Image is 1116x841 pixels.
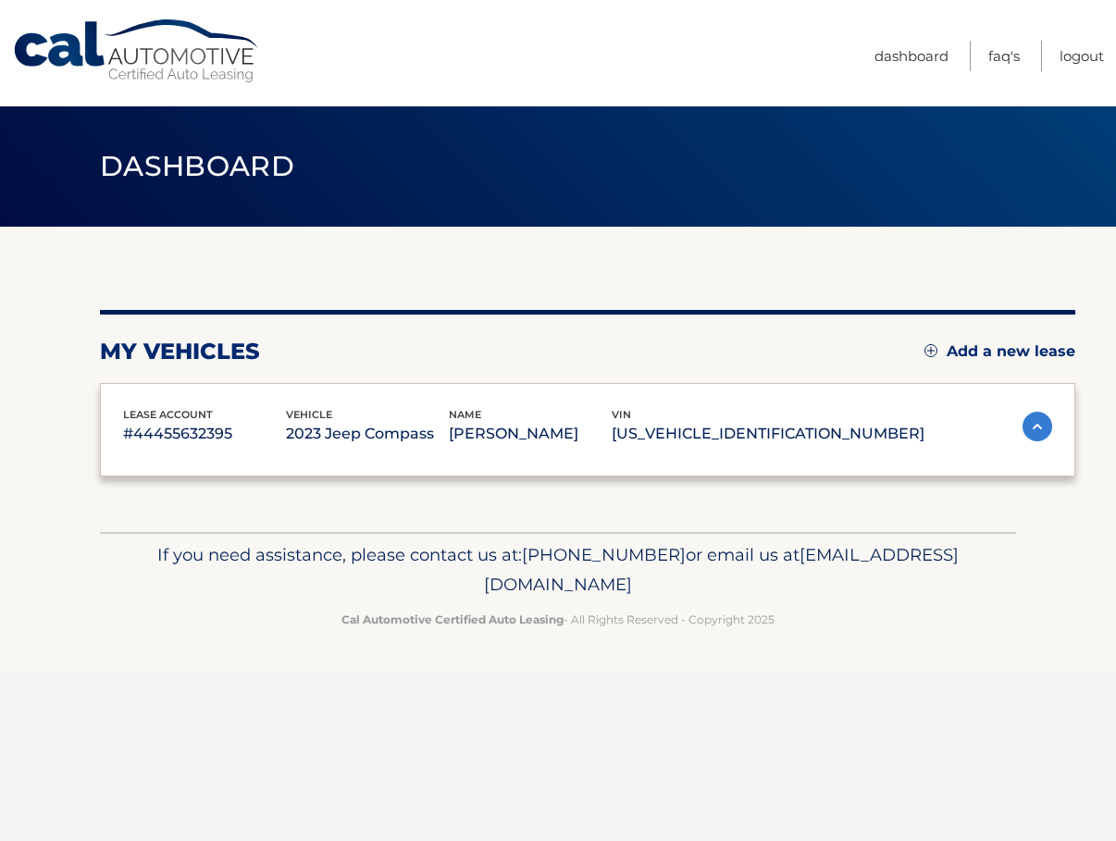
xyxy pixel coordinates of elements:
[988,41,1020,71] a: FAQ's
[874,41,949,71] a: Dashboard
[341,612,564,626] strong: Cal Automotive Certified Auto Leasing
[123,421,286,447] p: #44455632395
[100,149,294,183] span: Dashboard
[100,338,260,365] h2: my vehicles
[112,610,1004,629] p: - All Rights Reserved - Copyright 2025
[449,421,612,447] p: [PERSON_NAME]
[449,408,481,421] span: name
[286,421,449,447] p: 2023 Jeep Compass
[612,421,924,447] p: [US_VEHICLE_IDENTIFICATION_NUMBER]
[484,544,959,595] span: [EMAIL_ADDRESS][DOMAIN_NAME]
[522,544,686,565] span: [PHONE_NUMBER]
[112,540,1004,600] p: If you need assistance, please contact us at: or email us at
[1060,41,1104,71] a: Logout
[1023,412,1052,441] img: accordion-active.svg
[286,408,332,421] span: vehicle
[924,344,937,357] img: add.svg
[924,342,1075,361] a: Add a new lease
[123,408,213,421] span: lease account
[612,408,631,421] span: vin
[12,19,262,84] a: Cal Automotive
